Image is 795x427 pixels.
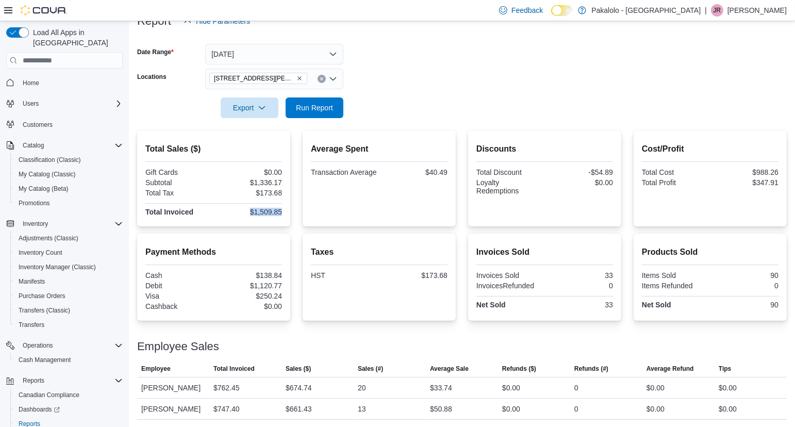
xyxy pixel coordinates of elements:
button: Canadian Compliance [10,388,127,402]
label: Date Range [137,48,174,56]
span: My Catalog (Classic) [14,168,123,180]
span: [STREET_ADDRESS][PERSON_NAME] [214,73,294,84]
button: Inventory Manager (Classic) [10,260,127,274]
span: Cash Management [19,356,71,364]
h2: Taxes [311,246,448,258]
span: Operations [23,341,53,350]
span: Transfers [19,321,44,329]
span: Promotions [19,199,50,207]
span: Export [227,97,272,118]
img: Cova [21,5,67,15]
a: My Catalog (Classic) [14,168,80,180]
div: $347.91 [713,178,779,187]
div: Gift Cards [145,168,212,176]
span: Customers [19,118,123,131]
span: Inventory Count [14,247,123,259]
span: Dashboards [14,403,123,416]
div: Total Tax [145,189,212,197]
a: Inventory Manager (Classic) [14,261,100,273]
span: Transfers [14,319,123,331]
span: My Catalog (Beta) [19,185,69,193]
span: Customers [23,121,53,129]
a: Purchase Orders [14,290,70,302]
button: Inventory [2,217,127,231]
span: Inventory Manager (Classic) [14,261,123,273]
span: Catalog [23,141,44,150]
h2: Average Spent [311,143,448,155]
label: Locations [137,73,167,81]
span: Home [19,76,123,89]
span: Manifests [19,277,45,286]
div: 33 [547,271,614,280]
div: Total Profit [642,178,708,187]
button: Export [221,97,278,118]
div: $1,120.77 [216,282,283,290]
span: Adjustments (Classic) [14,232,123,244]
button: My Catalog (Classic) [10,167,127,182]
div: [PERSON_NAME] [137,399,209,419]
div: $250.24 [216,292,283,300]
span: Catalog [19,139,123,152]
span: My Catalog (Beta) [14,183,123,195]
button: Transfers (Classic) [10,303,127,318]
span: Employee [141,365,171,373]
span: Classification (Classic) [14,154,123,166]
button: Classification (Classic) [10,153,127,167]
div: $138.84 [216,271,283,280]
button: Users [19,97,43,110]
span: Classification (Classic) [19,156,81,164]
button: Reports [19,374,48,387]
span: Inventory [23,220,48,228]
span: Inventory [19,218,123,230]
span: Users [19,97,123,110]
div: 0 [713,282,779,290]
a: My Catalog (Beta) [14,183,73,195]
div: $1,509.85 [216,208,283,216]
span: Hide Parameters [196,16,250,26]
strong: Net Sold [642,301,671,309]
div: Subtotal [145,178,212,187]
h2: Total Sales ($) [145,143,282,155]
a: Manifests [14,275,49,288]
a: Home [19,77,43,89]
span: Dashboards [19,405,60,414]
div: Debit [145,282,212,290]
span: Home [23,79,39,87]
button: My Catalog (Beta) [10,182,127,196]
span: Promotions [14,197,123,209]
button: Hide Parameters [179,11,254,31]
button: Purchase Orders [10,289,127,303]
div: Invoices Sold [476,271,543,280]
span: Purchase Orders [14,290,123,302]
div: Total Cost [642,168,708,176]
span: My Catalog (Classic) [19,170,76,178]
button: Customers [2,117,127,132]
span: Adjustments (Classic) [19,234,78,242]
span: Load All Apps in [GEOGRAPHIC_DATA] [29,27,123,48]
span: Canadian Compliance [14,389,123,401]
span: Run Report [296,103,333,113]
span: Transfers (Classic) [19,306,70,315]
a: Transfers (Classic) [14,304,74,317]
div: 0 [574,382,578,394]
div: 0 [574,403,578,415]
div: 33 [547,301,614,309]
h3: Employee Sales [137,340,219,353]
span: Sales (#) [358,365,383,373]
div: $0.00 [502,382,520,394]
div: [PERSON_NAME] [137,377,209,398]
div: 13 [358,403,366,415]
button: Operations [19,339,57,352]
button: Transfers [10,318,127,332]
span: Cash Management [14,354,123,366]
button: Remove 385 Tompkins Avenue from selection in this group [296,75,303,81]
div: $0.00 [719,403,737,415]
div: Transaction Average [311,168,377,176]
button: Home [2,75,127,90]
button: Cash Management [10,353,127,367]
a: Promotions [14,197,54,209]
span: Transfers (Classic) [14,304,123,317]
h2: Discounts [476,143,613,155]
a: Inventory Count [14,247,67,259]
div: Visa [145,292,212,300]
